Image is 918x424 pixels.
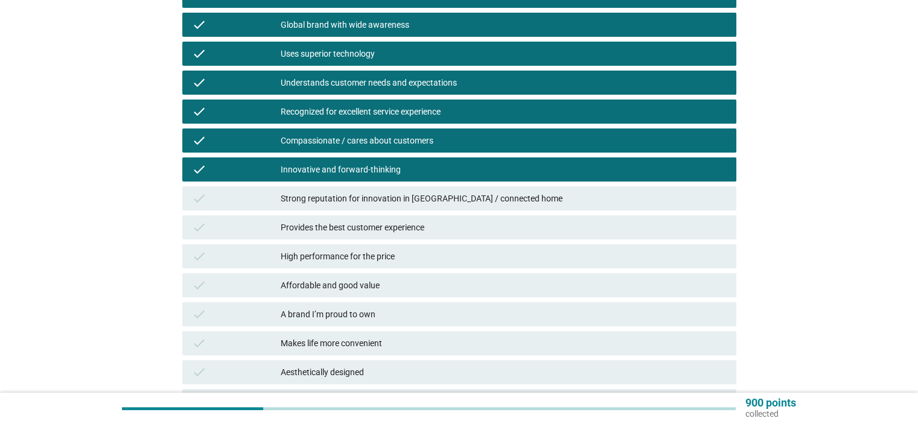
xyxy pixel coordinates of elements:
div: High performance for the price [281,249,726,264]
i: check [192,336,206,350]
div: A brand I’m proud to own [281,307,726,321]
i: check [192,162,206,177]
div: Recognized for excellent service experience [281,104,726,119]
i: check [192,104,206,119]
i: check [192,220,206,235]
div: Strong reputation for innovation in [GEOGRAPHIC_DATA] / connected home [281,191,726,206]
i: check [192,46,206,61]
i: check [192,307,206,321]
p: 900 points [745,397,796,408]
i: check [192,365,206,379]
i: check [192,133,206,148]
div: Uses superior technology [281,46,726,61]
i: check [192,17,206,32]
p: collected [745,408,796,419]
i: check [192,191,206,206]
div: Aesthetically designed [281,365,726,379]
i: check [192,278,206,293]
div: Innovative and forward-thinking [281,162,726,177]
div: Provides the best customer experience [281,220,726,235]
div: Understands customer needs and expectations [281,75,726,90]
div: Makes life more convenient [281,336,726,350]
div: Global brand with wide awareness [281,17,726,32]
div: Compassionate / cares about customers [281,133,726,148]
i: check [192,75,206,90]
i: check [192,249,206,264]
div: Affordable and good value [281,278,726,293]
